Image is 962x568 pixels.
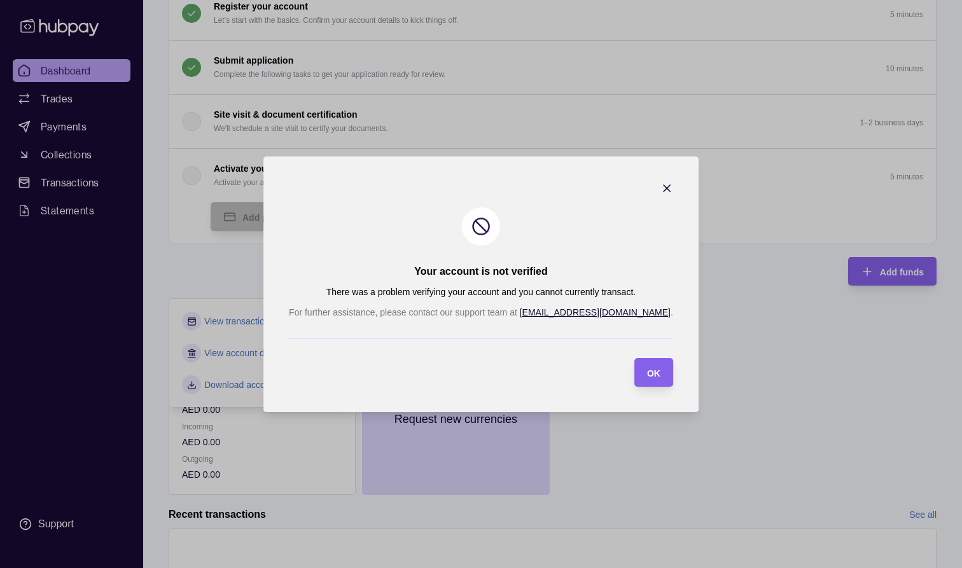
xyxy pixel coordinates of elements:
[520,307,671,317] a: [EMAIL_ADDRESS][DOMAIN_NAME]
[414,265,548,279] h2: Your account is not verified
[647,368,660,378] span: OK
[634,358,673,387] button: OK
[289,305,673,319] p: For further assistance, please contact our support team at .
[326,285,636,299] p: There was a problem verifying your account and you cannot currently transact.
